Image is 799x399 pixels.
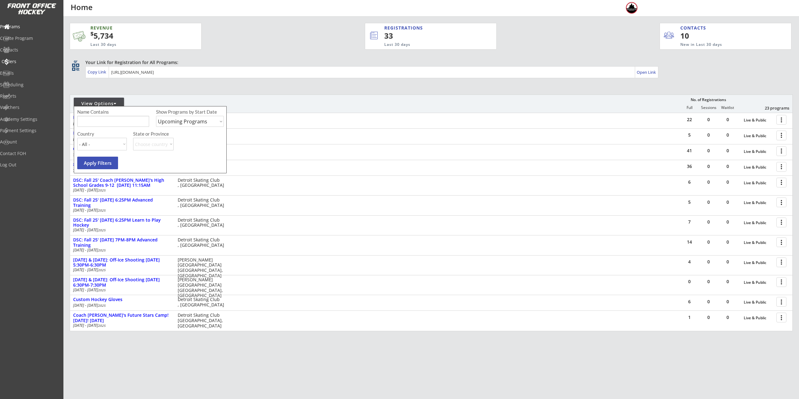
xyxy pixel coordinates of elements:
div: 7 [680,220,699,224]
div: Last 30 days [90,42,171,47]
div: Full [680,105,699,110]
div: [DATE] - [DATE] [73,208,169,212]
div: Sep [DATE] [73,153,169,157]
div: DSC: Fall 25' [DATE] 7PM-8PM Advanced Training [73,237,171,248]
div: Live & Public [744,165,773,170]
div: 5 [680,200,699,204]
em: 2025 [98,208,106,213]
div: Copy Link [88,69,107,75]
div: 0 [699,164,718,169]
div: 0 [718,148,737,153]
div: 6 [680,180,699,184]
button: more_vert [776,257,786,267]
div: 14 [680,240,699,244]
div: Detroit Skating Club , [GEOGRAPHIC_DATA] [178,237,227,248]
div: [DATE] - [DATE] [73,268,169,272]
div: 0 [718,315,737,320]
div: 41 [680,148,699,153]
div: Live & Public [744,118,773,122]
button: more_vert [776,218,786,227]
div: Live & Public [744,149,773,154]
div: Country [77,132,127,136]
div: 4 [680,260,699,264]
div: qr [72,59,79,63]
div: DSC: Fall 25' [DATE] 6:25PM Learn to Play Hockey [73,218,171,228]
div: State or Province [133,132,223,136]
em: 2025 [98,228,106,232]
button: more_vert [776,131,786,140]
div: 0 [718,200,737,204]
a: Open Link [637,68,656,77]
div: Detroit Skating Club , [GEOGRAPHIC_DATA] [178,297,227,308]
div: Live & Public [744,201,773,205]
div: 0 [718,260,737,264]
div: 0 [699,117,718,122]
div: Open Link [637,70,656,75]
div: 0 [699,315,718,320]
div: Detroit Skating Club , [GEOGRAPHIC_DATA] [178,178,227,188]
div: Custom Hockey Gloves [73,297,171,302]
div: 0 [699,279,718,284]
div: 0 [718,117,737,122]
div: Show Programs by Start Date [156,110,223,114]
button: more_vert [776,197,786,207]
button: more_vert [776,115,786,125]
div: [DATE] - [DATE] [73,228,169,232]
div: 0 [718,299,737,304]
div: [DATE] - [DATE] [73,324,169,327]
div: Live & Public [744,280,773,285]
div: 5,734 [90,30,181,41]
div: Live & Public [744,261,773,265]
button: more_vert [776,297,786,307]
div: DSC: Fall 25' Coach [PERSON_NAME]'s High School Grades 9-12 [DATE] 11:15AM [73,178,171,188]
div: DSC: Fall 25' [DATE] 5:10PM [73,131,171,136]
div: 8U Future Stars [DATE]-[DATE] [73,162,171,167]
sup: $ [90,30,94,37]
em: 2025 [98,188,106,192]
div: Waitlist [718,105,737,110]
em: 2025 [98,268,106,272]
button: more_vert [776,237,786,247]
div: 0 [699,240,718,244]
div: 0 [718,279,737,284]
div: REGISTRATIONS [384,25,467,31]
div: DSC: Fall 25' [DATE] 6:25PM Advanced Training [73,197,171,208]
div: 0 [699,180,718,184]
div: 0 [718,133,737,137]
button: more_vert [776,146,786,156]
div: Your Link for Registration for All Programs: [85,59,773,66]
div: 0 [699,299,718,304]
div: 0 [718,180,737,184]
button: more_vert [776,162,786,172]
div: Last 30 days [384,42,471,47]
div: New in Last 30 days [680,42,762,47]
div: CONTACTS [680,25,709,31]
div: 0 [699,200,718,204]
em: 2025 [98,248,106,252]
button: more_vert [776,313,786,322]
div: 0 [699,148,718,153]
div: [PERSON_NAME][GEOGRAPHIC_DATA] [GEOGRAPHIC_DATA], [GEOGRAPHIC_DATA] [178,277,227,298]
div: 6U Future Stars [DATE]-[DATE] [73,146,171,152]
div: Orders [2,59,58,64]
div: [DATE] & [DATE]: Off-Ice Shooting [DATE] 5:30PM-6:30PM [73,257,171,268]
div: Sessions [699,105,718,110]
div: 5 [680,133,699,137]
button: qr_code [71,62,80,72]
div: [DATE] - [DATE] [73,137,169,141]
div: 0 [699,260,718,264]
div: View Options [74,100,124,107]
div: 0 [718,220,737,224]
div: [DATE] - [DATE] [73,304,169,307]
div: 0 [699,133,718,137]
div: [DATE] & [DATE]: Off-Ice Shooting [DATE] 6:30PM-7:30PM [73,277,171,288]
div: Detroit Skating Club , [GEOGRAPHIC_DATA] [178,197,227,208]
div: 6 [680,299,699,304]
div: Live & Public [744,221,773,225]
em: 2025 [98,323,106,328]
div: 10 [680,30,719,41]
div: Detroit Skating Club [GEOGRAPHIC_DATA], [GEOGRAPHIC_DATA] [178,313,227,328]
div: [DATE] - [DATE] [73,121,169,125]
div: Live & Public [744,134,773,138]
div: Sep [DATE] [73,169,169,172]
